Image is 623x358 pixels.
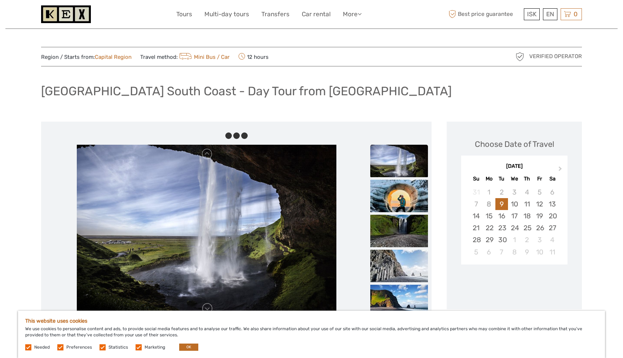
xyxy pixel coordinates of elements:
img: de10c0faead14f29a85372f9e242ba66_slider_thumbnail.jpg [370,250,428,282]
img: 9a10d14e6e7449e2b3e91adb7fb94c41_slider_thumbnail.jpeg [370,180,428,212]
a: Tours [176,9,192,19]
div: Choose Tuesday, September 9th, 2025 [495,198,508,210]
div: Choose Wednesday, September 10th, 2025 [508,198,521,210]
div: Not available Saturday, September 6th, 2025 [546,186,558,198]
div: We [508,174,521,184]
div: Not available Wednesday, September 3rd, 2025 [508,186,521,198]
div: Choose Sunday, September 14th, 2025 [470,210,482,222]
div: Not available Monday, September 1st, 2025 [483,186,495,198]
div: Mo [483,174,495,184]
div: Choose Date of Travel [475,139,554,150]
h1: [GEOGRAPHIC_DATA] South Coast - Day Tour from [GEOGRAPHIC_DATA] [41,84,452,99]
div: Th [521,174,533,184]
div: Choose Friday, September 26th, 2025 [533,222,546,234]
span: Verified Operator [529,53,582,60]
div: Choose Thursday, September 18th, 2025 [521,210,533,222]
div: Choose Monday, September 22nd, 2025 [483,222,495,234]
div: Choose Wednesday, September 24th, 2025 [508,222,521,234]
img: 8d7247fd982548bb8e19952aeefa9cea_slider_thumbnail.jpg [370,215,428,247]
div: Choose Friday, September 19th, 2025 [533,210,546,222]
div: Choose Sunday, September 21st, 2025 [470,222,482,234]
a: Capital Region [95,54,132,60]
label: Needed [34,344,50,350]
a: Multi-day tours [204,9,249,19]
div: Not available Sunday, September 7th, 2025 [470,198,482,210]
div: Choose Friday, October 10th, 2025 [533,246,546,258]
div: Choose Thursday, September 25th, 2025 [521,222,533,234]
div: Su [470,174,482,184]
div: Choose Saturday, September 27th, 2025 [546,222,558,234]
div: Choose Sunday, September 28th, 2025 [470,234,482,246]
div: Choose Monday, September 15th, 2025 [483,210,495,222]
div: Not available Friday, September 5th, 2025 [533,186,546,198]
span: Region / Starts from: [41,53,132,61]
label: Preferences [66,344,92,350]
div: Choose Wednesday, October 1st, 2025 [508,234,521,246]
div: Choose Monday, October 6th, 2025 [483,246,495,258]
div: Not available Monday, September 8th, 2025 [483,198,495,210]
div: Choose Monday, September 29th, 2025 [483,234,495,246]
span: Best price guarantee [447,8,522,20]
div: Not available Thursday, September 4th, 2025 [521,186,533,198]
div: Choose Saturday, September 13th, 2025 [546,198,558,210]
div: Choose Saturday, October 4th, 2025 [546,234,558,246]
div: Choose Thursday, October 9th, 2025 [521,246,533,258]
span: ISK [527,10,536,18]
img: 1261-44dab5bb-39f8-40da-b0c2-4d9fce00897c_logo_small.jpg [41,5,91,23]
span: Travel method: [140,52,230,62]
div: Not available Tuesday, September 2nd, 2025 [495,186,508,198]
div: Choose Saturday, September 20th, 2025 [546,210,558,222]
h5: This website uses cookies [25,318,598,324]
div: Choose Thursday, September 11th, 2025 [521,198,533,210]
div: Choose Tuesday, September 30th, 2025 [495,234,508,246]
span: 0 [573,10,579,18]
div: Choose Tuesday, September 16th, 2025 [495,210,508,222]
span: 12 hours [238,52,269,62]
img: 65735c31046a4a90aa9ead88a3223c82_main_slider.jpg [77,145,336,318]
div: EN [543,8,557,20]
button: OK [179,344,198,351]
label: Statistics [109,344,128,350]
div: Choose Wednesday, September 17th, 2025 [508,210,521,222]
div: Choose Wednesday, October 8th, 2025 [508,246,521,258]
div: Loading... [512,283,517,288]
div: Choose Tuesday, October 7th, 2025 [495,246,508,258]
div: Choose Friday, September 12th, 2025 [533,198,546,210]
div: Choose Saturday, October 11th, 2025 [546,246,558,258]
div: Choose Sunday, October 5th, 2025 [470,246,482,258]
div: Choose Tuesday, September 23rd, 2025 [495,222,508,234]
button: Next Month [555,165,567,176]
a: More [343,9,362,19]
img: 65735c31046a4a90aa9ead88a3223c82_slider_thumbnail.jpg [370,145,428,177]
div: Not available Sunday, August 31st, 2025 [470,186,482,198]
a: Transfers [261,9,290,19]
img: 542d6e6172f8494cab2cfce9bb746d74_slider_thumbnail.jpg [370,285,428,317]
div: Fr [533,174,546,184]
a: Car rental [302,9,331,19]
div: Tu [495,174,508,184]
div: month 2025-09 [463,186,565,258]
img: verified_operator_grey_128.png [514,51,526,62]
div: We use cookies to personalise content and ads, to provide social media features and to analyse ou... [18,311,605,358]
label: Marketing [145,344,165,350]
div: Choose Friday, October 3rd, 2025 [533,234,546,246]
div: [DATE] [461,163,567,170]
div: Choose Thursday, October 2nd, 2025 [521,234,533,246]
div: Sa [546,174,558,184]
a: Mini Bus / Car [178,54,230,60]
